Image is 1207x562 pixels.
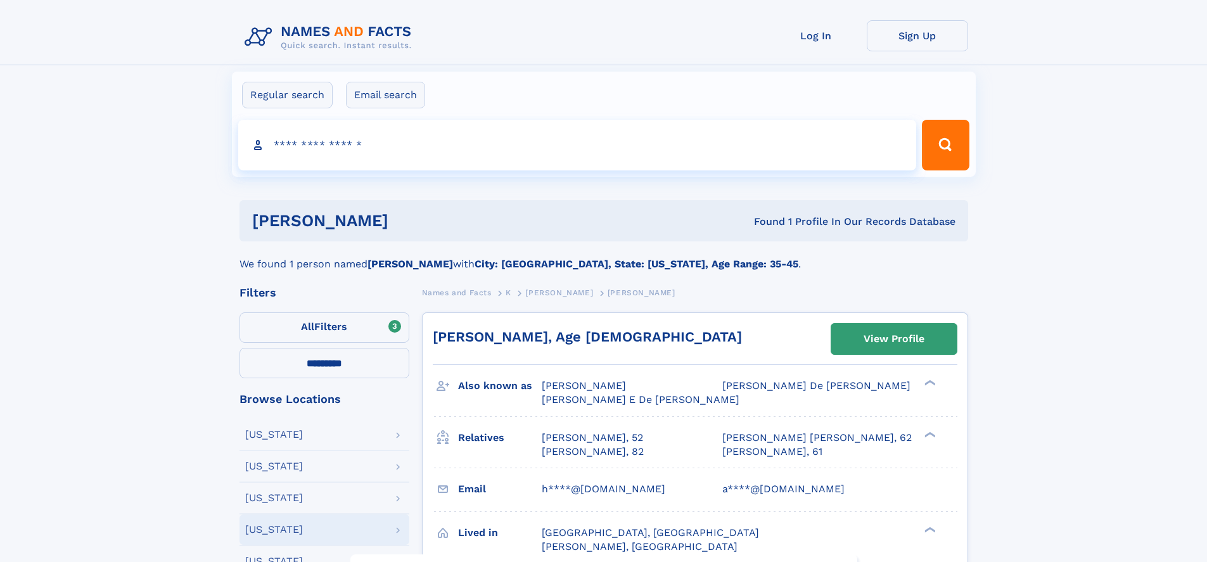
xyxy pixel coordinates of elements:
[525,284,593,300] a: [PERSON_NAME]
[525,288,593,297] span: [PERSON_NAME]
[608,288,675,297] span: [PERSON_NAME]
[864,324,924,354] div: View Profile
[475,258,798,270] b: City: [GEOGRAPHIC_DATA], State: [US_STATE], Age Range: 35-45
[722,431,912,445] a: [PERSON_NAME] [PERSON_NAME], 62
[367,258,453,270] b: [PERSON_NAME]
[921,430,936,438] div: ❯
[422,284,492,300] a: Names and Facts
[242,82,333,108] label: Regular search
[542,540,738,552] span: [PERSON_NAME], [GEOGRAPHIC_DATA]
[245,493,303,503] div: [US_STATE]
[239,393,409,405] div: Browse Locations
[238,120,917,170] input: search input
[506,284,511,300] a: K
[722,445,822,459] a: [PERSON_NAME], 61
[252,213,572,229] h1: [PERSON_NAME]
[458,522,542,544] h3: Lived in
[542,393,739,406] span: [PERSON_NAME] E De [PERSON_NAME]
[245,525,303,535] div: [US_STATE]
[921,379,936,387] div: ❯
[245,461,303,471] div: [US_STATE]
[239,241,968,272] div: We found 1 person named with .
[571,215,955,229] div: Found 1 Profile In Our Records Database
[458,478,542,500] h3: Email
[301,321,314,333] span: All
[831,324,957,354] a: View Profile
[867,20,968,51] a: Sign Up
[239,20,422,54] img: Logo Names and Facts
[458,427,542,449] h3: Relatives
[245,430,303,440] div: [US_STATE]
[458,375,542,397] h3: Also known as
[346,82,425,108] label: Email search
[922,120,969,170] button: Search Button
[722,380,910,392] span: [PERSON_NAME] De [PERSON_NAME]
[542,431,643,445] a: [PERSON_NAME], 52
[542,380,626,392] span: [PERSON_NAME]
[239,312,409,343] label: Filters
[542,445,644,459] a: [PERSON_NAME], 82
[239,287,409,298] div: Filters
[506,288,511,297] span: K
[433,329,742,345] a: [PERSON_NAME], Age [DEMOGRAPHIC_DATA]
[542,527,759,539] span: [GEOGRAPHIC_DATA], [GEOGRAPHIC_DATA]
[921,525,936,533] div: ❯
[765,20,867,51] a: Log In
